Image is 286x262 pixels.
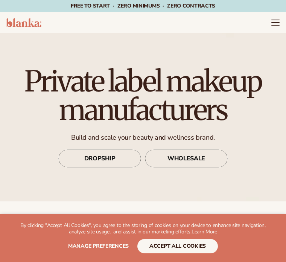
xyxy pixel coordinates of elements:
[6,18,41,27] img: logo
[192,228,217,235] a: Learn More
[68,242,129,250] span: Manage preferences
[137,239,218,253] button: accept all cookies
[71,2,215,9] span: Free to start · ZERO minimums · ZERO contracts
[58,149,141,168] a: DROPSHIP
[19,67,267,124] h1: Private label makeup manufacturers
[271,18,280,27] summary: Menu
[19,133,267,142] p: Build and scale your beauty and wellness brand.
[15,222,271,235] p: By clicking "Accept All Cookies", you agree to the storing of cookies on your device to enhance s...
[68,239,129,253] button: Manage preferences
[145,149,228,168] a: WHOLESALE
